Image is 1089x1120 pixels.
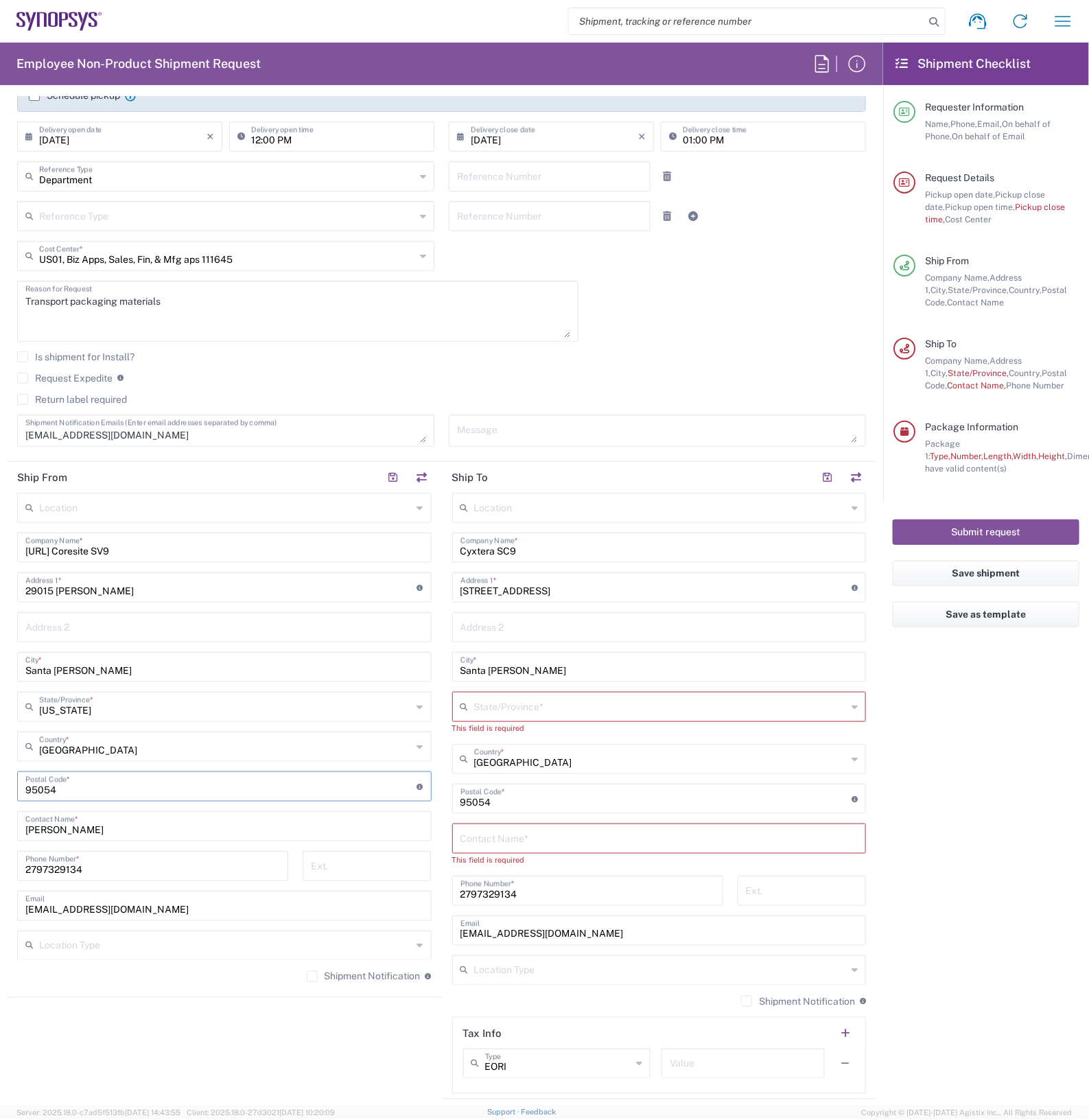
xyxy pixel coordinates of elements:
label: Shipment Notification [741,996,855,1007]
h2: Employee Non-Product Shipment Request [16,56,261,72]
span: Type, [930,451,950,461]
button: Save shipment [893,561,1079,586]
span: Email, [977,119,1002,129]
span: Copyright © [DATE]-[DATE] Agistix Inc., All Rights Reserved [861,1107,1073,1119]
div: This field is required [452,722,867,734]
span: City, [930,285,948,295]
a: Remove Reference [657,207,677,226]
span: Contact Name, [947,380,1006,390]
h2: Shipment Checklist [895,56,1031,72]
span: Package 1: [925,439,960,461]
input: Shipment, tracking or reference number [569,8,924,34]
span: State/Province, [948,368,1009,378]
span: Server: 2025.18.0-c7ad5f513fb [16,1109,180,1117]
div: This field is required [452,854,867,866]
span: On behalf of Email [952,131,1025,141]
span: Requester Information [925,102,1024,113]
span: Company Name, [925,355,990,366]
span: Ship To [925,338,957,349]
a: Remove Reference [657,167,677,186]
span: Name, [925,119,950,129]
i: × [638,126,646,148]
span: Request Details [925,172,994,183]
span: Pickup open date, [925,189,995,200]
span: Cost Center [945,214,992,224]
span: Contact Name [947,297,1004,307]
span: Phone, [950,119,977,129]
a: Feedback [522,1108,557,1117]
span: Company Name, [925,272,990,283]
h2: Tax Info [463,1027,502,1040]
span: Ship From [925,255,969,266]
label: Request Expedite [17,373,113,384]
label: Shipment Notification [307,971,421,982]
a: Support [487,1108,522,1117]
span: [DATE] 14:43:55 [125,1109,180,1117]
span: Width, [1013,451,1038,461]
button: Save as template [893,602,1079,627]
label: Is shipment for Install? [17,351,134,362]
span: Height, [1038,451,1067,461]
span: Length, [983,451,1013,461]
span: Pickup open time, [945,202,1015,212]
span: Client: 2025.18.0-27d3021 [187,1109,335,1117]
i: × [207,126,214,148]
span: Package Information [925,421,1018,432]
span: City, [930,368,948,378]
span: State/Province, [948,285,1009,295]
span: Country, [1009,368,1042,378]
a: Add Reference [683,207,703,226]
h2: Ship From [17,471,67,485]
span: [DATE] 10:20:09 [279,1109,335,1117]
span: Number, [950,451,983,461]
button: Submit request [893,520,1079,545]
h2: Ship To [452,471,489,485]
span: Phone Number [1006,380,1064,390]
label: Return label required [17,394,127,405]
span: Country, [1009,285,1042,295]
